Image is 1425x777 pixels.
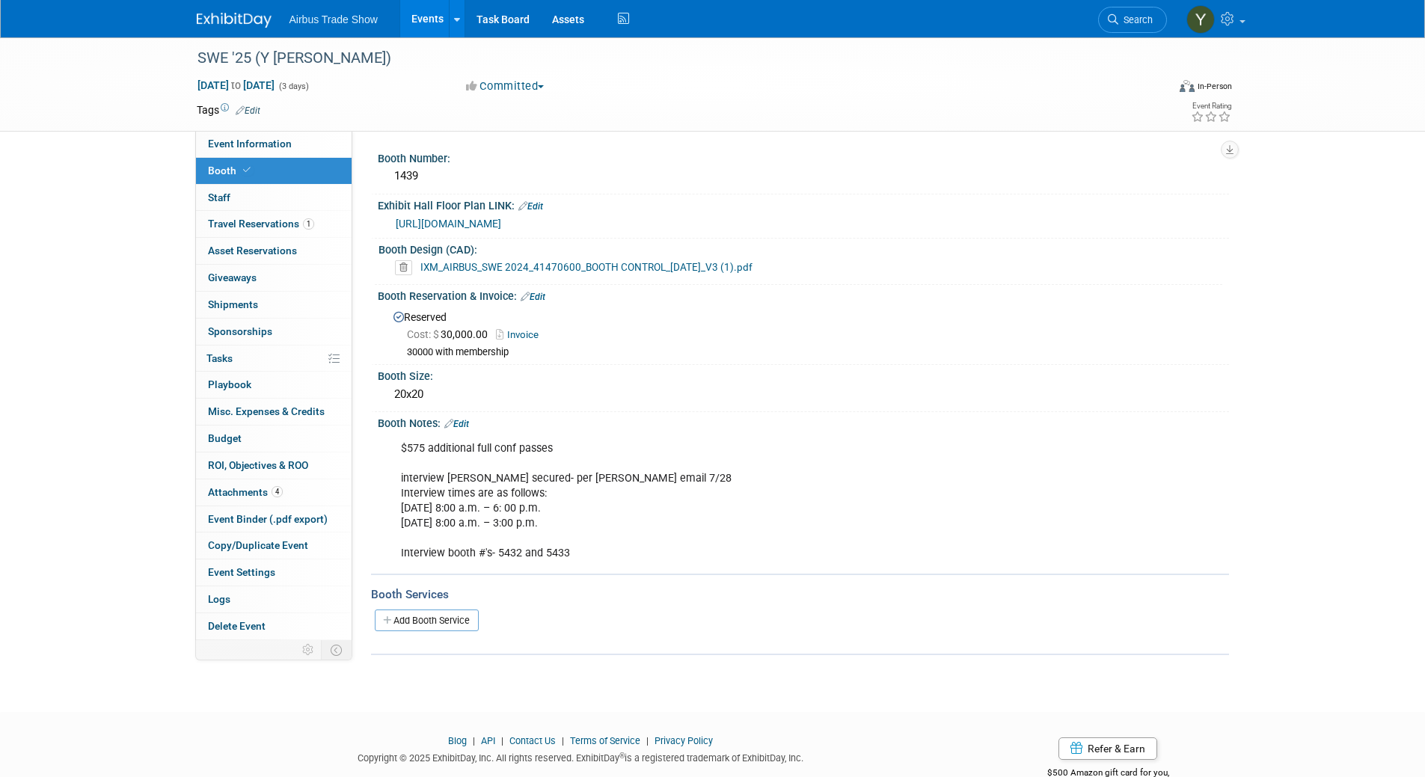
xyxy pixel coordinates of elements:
[196,131,352,157] a: Event Information
[208,566,275,578] span: Event Settings
[378,365,1229,384] div: Booth Size:
[196,211,352,237] a: Travel Reservations1
[396,218,501,230] a: [URL][DOMAIN_NAME]
[196,319,352,345] a: Sponsorships
[389,383,1218,406] div: 20x20
[395,262,418,273] a: Delete attachment?
[461,79,550,94] button: Committed
[390,434,1064,569] div: $575 additional full conf passes interview [PERSON_NAME] secured- per [PERSON_NAME] email 7/28 In...
[1186,5,1215,34] img: Yolanda Bauza
[1197,81,1232,92] div: In-Person
[496,329,546,340] a: Invoice
[208,405,325,417] span: Misc. Expenses & Credits
[289,13,378,25] span: Airbus Trade Show
[208,218,314,230] span: Travel Reservations
[1191,102,1231,110] div: Event Rating
[389,306,1218,359] div: Reserved
[295,640,322,660] td: Personalize Event Tab Strip
[208,593,230,605] span: Logs
[208,138,292,150] span: Event Information
[469,735,479,746] span: |
[192,45,1144,72] div: SWE '25 (Y [PERSON_NAME])
[1058,737,1157,760] a: Refer & Earn
[197,102,260,117] td: Tags
[196,452,352,479] a: ROI, Objectives & ROO
[206,352,233,364] span: Tasks
[448,735,467,746] a: Blog
[521,292,545,302] a: Edit
[558,735,568,746] span: |
[407,328,441,340] span: Cost: $
[208,165,254,176] span: Booth
[378,194,1229,214] div: Exhibit Hall Floor Plan LINK:
[196,532,352,559] a: Copy/Duplicate Event
[570,735,640,746] a: Terms of Service
[278,82,309,91] span: (3 days)
[196,372,352,398] a: Playbook
[272,486,283,497] span: 4
[321,640,352,660] td: Toggle Event Tabs
[378,147,1229,166] div: Booth Number:
[407,346,1218,359] div: 30000 with membership
[196,586,352,612] a: Logs
[196,265,352,291] a: Giveaways
[407,328,494,340] span: 30,000.00
[197,13,272,28] img: ExhibitDay
[196,185,352,211] a: Staff
[378,285,1229,304] div: Booth Reservation & Invoice:
[481,735,495,746] a: API
[196,506,352,532] a: Event Binder (.pdf export)
[444,419,469,429] a: Edit
[208,245,297,257] span: Asset Reservations
[420,261,753,273] a: IXM_AIRBUS_SWE 2024_41470600_BOOTH CONTROL_[DATE]_V3 (1).pdf
[389,165,1218,188] div: 1439
[197,79,275,92] span: [DATE] [DATE]
[1098,7,1167,33] a: Search
[208,298,258,310] span: Shipments
[497,735,507,746] span: |
[196,613,352,639] a: Delete Event
[196,158,352,184] a: Booth
[196,292,352,318] a: Shipments
[371,586,1229,603] div: Booth Services
[208,191,230,203] span: Staff
[303,218,314,230] span: 1
[375,609,479,631] a: Add Booth Service
[643,735,652,746] span: |
[208,432,242,444] span: Budget
[196,238,352,264] a: Asset Reservations
[208,620,266,632] span: Delete Event
[1118,14,1153,25] span: Search
[379,239,1222,257] div: Booth Design (CAD):
[509,735,556,746] a: Contact Us
[196,345,352,372] a: Tasks
[236,105,260,116] a: Edit
[196,559,352,586] a: Event Settings
[196,479,352,506] a: Attachments4
[196,426,352,452] a: Budget
[208,459,308,471] span: ROI, Objectives & ROO
[243,166,251,174] i: Booth reservation complete
[208,378,251,390] span: Playbook
[196,399,352,425] a: Misc. Expenses & Credits
[378,412,1229,432] div: Booth Notes:
[1079,78,1233,100] div: Event Format
[518,201,543,212] a: Edit
[1180,80,1195,92] img: Format-Inperson.png
[208,486,283,498] span: Attachments
[655,735,713,746] a: Privacy Policy
[619,752,625,760] sup: ®
[208,539,308,551] span: Copy/Duplicate Event
[197,748,966,765] div: Copyright © 2025 ExhibitDay, Inc. All rights reserved. ExhibitDay is a registered trademark of Ex...
[208,271,257,283] span: Giveaways
[229,79,243,91] span: to
[208,325,272,337] span: Sponsorships
[208,513,328,525] span: Event Binder (.pdf export)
